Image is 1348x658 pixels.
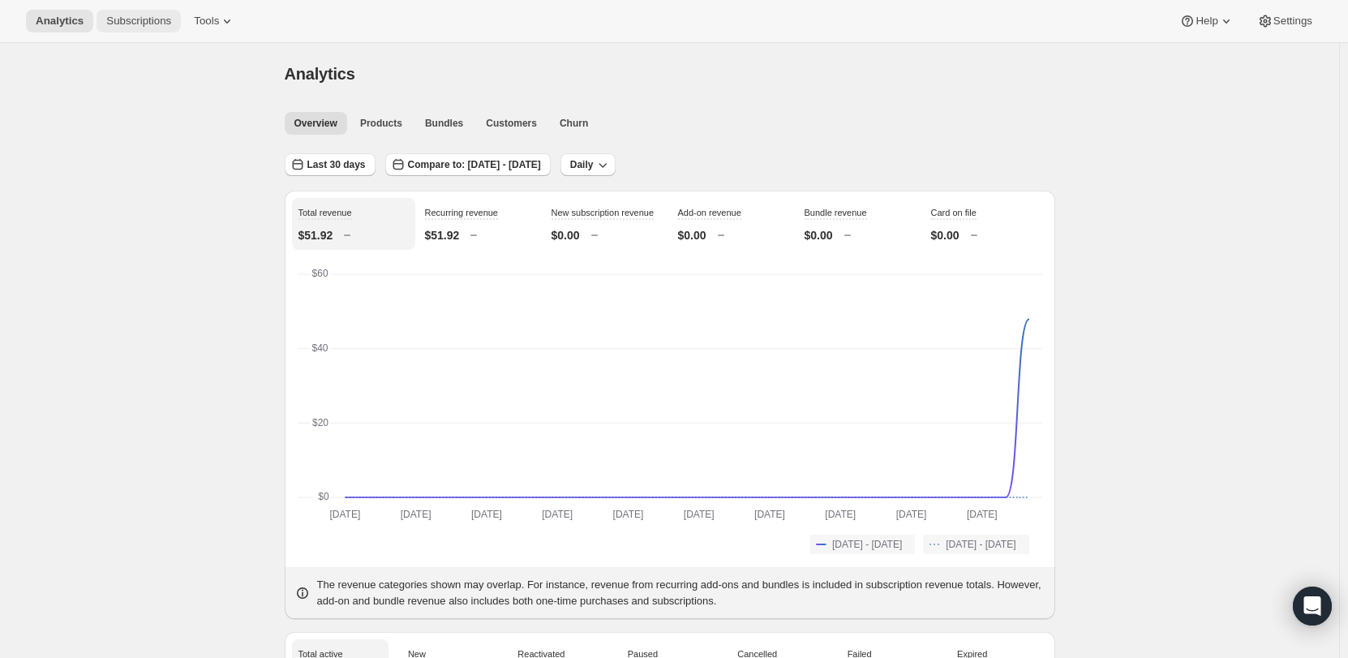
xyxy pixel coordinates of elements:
text: [DATE] [542,509,573,520]
text: [DATE] [895,509,926,520]
span: Bundle revenue [805,208,867,217]
span: Bundles [425,117,463,130]
span: Churn [560,117,588,130]
button: Subscriptions [97,10,181,32]
text: [DATE] [966,509,997,520]
span: [DATE] - [DATE] [832,538,902,551]
span: New subscription revenue [552,208,655,217]
span: Subscriptions [106,15,171,28]
p: $0.00 [552,227,580,243]
button: [DATE] - [DATE] [809,535,915,554]
span: Customers [486,117,537,130]
p: The revenue categories shown may overlap. For instance, revenue from recurring add-ons and bundle... [317,577,1045,609]
span: Settings [1273,15,1312,28]
span: Last 30 days [307,158,366,171]
text: [DATE] [754,509,785,520]
text: [DATE] [471,509,502,520]
span: Analytics [36,15,84,28]
span: Help [1196,15,1217,28]
span: Card on file [931,208,977,217]
span: Analytics [285,65,355,83]
span: Compare to: [DATE] - [DATE] [408,158,541,171]
p: $0.00 [678,227,706,243]
text: $20 [312,417,328,428]
text: $40 [311,342,328,354]
span: Add-on revenue [678,208,741,217]
span: Overview [294,117,337,130]
text: [DATE] [825,509,856,520]
p: $0.00 [805,227,833,243]
button: Tools [184,10,245,32]
button: [DATE] - [DATE] [923,535,1028,554]
text: [DATE] [612,509,643,520]
text: $0 [318,491,329,502]
span: Recurring revenue [425,208,499,217]
text: [DATE] [400,509,431,520]
button: Settings [1247,10,1322,32]
div: Open Intercom Messenger [1293,587,1332,626]
span: Total revenue [298,208,352,217]
span: Daily [570,158,594,171]
button: Last 30 days [285,153,376,176]
span: Tools [194,15,219,28]
span: [DATE] - [DATE] [946,538,1015,551]
text: $60 [311,268,328,279]
p: $51.92 [425,227,460,243]
button: Help [1170,10,1243,32]
button: Analytics [26,10,93,32]
span: Products [360,117,402,130]
p: $0.00 [931,227,959,243]
text: [DATE] [683,509,714,520]
button: Daily [560,153,616,176]
p: $51.92 [298,227,333,243]
text: [DATE] [329,509,360,520]
button: Compare to: [DATE] - [DATE] [385,153,551,176]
